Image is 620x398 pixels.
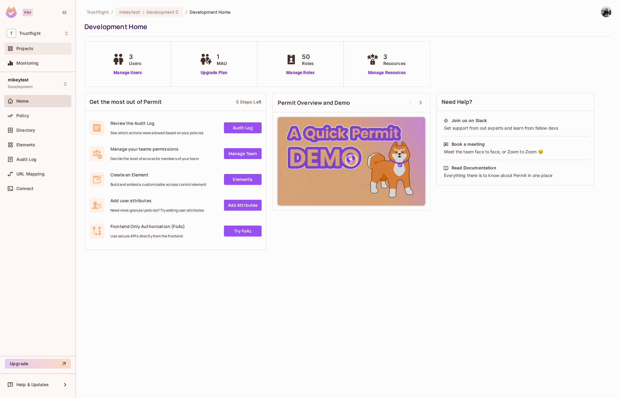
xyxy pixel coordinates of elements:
a: Audit Log [224,122,262,133]
a: Manage Roles [284,70,317,76]
span: 1 [217,52,227,61]
span: Roles [302,60,314,66]
span: : [142,10,144,15]
span: MAU [217,60,227,66]
div: Read Documentation [452,165,496,171]
span: Build and embed a customizable access control element [110,182,206,187]
span: Resources [383,60,406,66]
span: See which actions were allowed based on your policies [110,131,203,135]
span: T [7,29,16,38]
a: Try FoAz [224,226,262,236]
li: / [185,9,187,15]
a: Manage Users [111,70,144,76]
span: Connect [16,186,33,191]
span: Help & Updates [16,382,49,387]
span: Need Help? [442,98,473,106]
span: mikeytest [119,9,140,15]
button: Upgrade [5,359,71,369]
span: Projects [16,46,33,51]
span: mikeytest [8,77,29,82]
a: Manage Team [224,148,262,159]
div: Get support from out experts and learn from fellow devs [443,125,587,131]
span: Add user attributes [110,198,204,203]
span: Policy [16,113,29,118]
span: Permit Overview and Demo [278,99,350,107]
span: Development [8,84,32,89]
span: Audit Log [16,157,36,162]
span: Monitoring [16,61,39,66]
span: Review the Audit Log [110,120,203,126]
span: Home [16,99,29,104]
span: Get the most out of Permit [90,98,162,106]
span: Decide the level of access for members of your team [110,156,199,161]
div: Development Home [84,22,608,31]
span: Use secure API's directly from the frontend [110,234,185,239]
div: 5 Steps Left [236,99,261,105]
img: SReyMgAAAABJRU5ErkJggg== [6,7,17,18]
a: Upgrade Plan [198,70,230,76]
a: Manage Resources [365,70,409,76]
span: 50 [302,52,314,61]
li: / [111,9,113,15]
span: Elements [16,142,35,147]
div: Everything there is to know about Permit in one place [443,172,587,179]
div: Book a meeting [452,141,485,147]
span: 3 [129,52,141,61]
span: Frontend Only Authorization (FoAz) [110,223,185,229]
span: Directory [16,128,35,133]
span: Need more granular policies? Try adding user attributes [110,208,204,213]
span: Workspace: Trustflight [19,31,41,36]
span: URL Mapping [16,172,45,176]
span: Create an Element [110,172,206,178]
span: Manage your teams permissions [110,146,199,152]
span: Development Home [190,9,231,15]
div: Pro [23,9,33,16]
span: the active workspace [87,9,109,15]
div: Meet the team face to face, or Zoom to Zoom 😉 [443,149,587,155]
div: Join us on Slack [452,117,487,124]
img: Cameron Strandberg [601,7,611,17]
span: 3 [383,52,406,61]
a: Add Attrbutes [224,200,262,211]
span: Development [147,9,174,15]
a: Elements [224,174,262,185]
span: Users [129,60,141,66]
